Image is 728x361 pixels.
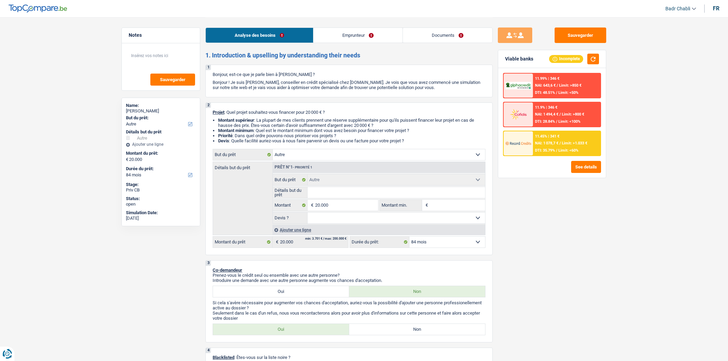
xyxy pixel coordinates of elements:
[150,74,195,86] button: Sauvegarder
[213,310,485,321] p: Seulement dans le cas d'un refus, nous vous recontacterons alors pour avoir plus d'informations s...
[273,165,314,169] div: Prêt n°1
[126,108,196,114] div: [PERSON_NAME]
[213,110,224,115] span: Projet
[218,118,485,128] li: : La plupart de mes clients prennent une réserve supplémentaire pour qu'ils puissent financer leu...
[535,141,558,145] span: NAI: 1 078,7 €
[213,355,485,360] p: : Êtes-vous sur la liste noire ?
[562,141,587,145] span: Limit: >1.033 €
[559,112,561,117] span: /
[160,77,185,82] span: Sauvegarder
[380,200,422,211] label: Montant min.
[213,149,273,160] label: But du prêt
[305,237,346,240] div: min: 3.701 € / max: 200.000 €
[313,28,403,43] a: Emprunteur
[556,119,557,124] span: /
[218,128,254,133] strong: Montant minimum
[549,55,583,63] div: Incomplete
[126,182,196,187] div: Stage:
[129,32,193,38] h5: Notes
[273,174,308,185] label: But du prêt
[713,5,719,12] div: fr
[126,157,128,162] span: €
[213,237,272,248] label: Montant du prêt
[422,200,430,211] span: €
[559,83,581,88] span: Limit: >850 €
[213,110,485,115] p: : Quel projet souhaitez-vous financer pour 20 000 € ?
[9,4,67,13] img: TopCompare Logo
[126,166,194,172] label: Durée du prêt:
[213,267,242,273] span: Co-demandeur
[535,119,555,124] span: DTI: 28.84%
[273,212,308,223] label: Devis ?
[571,161,601,173] button: See details
[126,142,196,147] div: Ajouter une ligne
[558,119,580,124] span: Limit: <100%
[218,118,254,123] strong: Montant supérieur
[535,76,559,81] div: 11.99% | 346 €
[206,348,211,353] div: 4
[213,273,485,278] p: Prenez-vous le crédit seul ou ensemble avec une autre personne?
[213,162,272,170] label: Détails but du prêt
[505,56,533,62] div: Viable banks
[557,83,558,88] span: /
[535,112,558,117] span: NAI: 1 494,4 €
[213,324,349,335] label: Oui
[206,65,211,70] div: 1
[218,133,233,138] strong: Priorité
[126,151,194,156] label: Montant du prêt:
[126,210,196,216] div: Simulation Date:
[126,115,194,121] label: But du prêt:
[349,286,485,297] label: Non
[558,148,578,153] span: Limit: <60%
[213,72,485,77] p: Bonjour, est-ce que je parle bien à [PERSON_NAME] ?
[218,133,485,138] li: : Dans quel ordre pouvons-nous prioriser vos projets ?
[349,324,485,335] label: Non
[126,129,196,135] div: Détails but du prêt
[213,300,485,310] p: Si cela s'avère nécessaire pour augmenter vos chances d'acceptation, auriez-vous la possibilité d...
[273,200,308,211] label: Montant
[535,148,555,153] span: DTI: 35.79%
[293,165,312,169] span: - Priorité 1
[556,148,557,153] span: /
[272,225,485,235] div: Ajouter une ligne
[665,6,690,12] span: Badr Chabli
[505,137,531,150] img: Record Credits
[559,141,561,145] span: /
[213,355,234,360] span: Blacklisted
[403,28,492,43] a: Documents
[556,90,557,95] span: /
[272,237,280,248] span: €
[213,278,485,283] p: Introduire une demande avec une autre personne augmente vos chances d'acceptation.
[535,105,557,110] div: 11.9% | 346 €
[218,138,485,143] li: : Quelle facilité auriez-vous à nous faire parvenir un devis ou une facture pour votre projet ?
[218,128,485,133] li: : Quel est le montant minimum dont vous avez besoin pour financer votre projet ?
[126,216,196,221] div: [DATE]
[213,286,349,297] label: Oui
[505,82,531,90] img: AlphaCredit
[126,187,196,193] div: Priv CB
[555,28,606,43] button: Sauvegarder
[273,187,308,198] label: Détails but du prêt
[505,108,531,121] img: Cofidis
[558,90,578,95] span: Limit: <50%
[205,52,493,59] h2: 1. Introduction & upselling by understanding their needs
[206,261,211,266] div: 3
[206,28,313,43] a: Analyse des besoins
[126,103,196,108] div: Name:
[218,138,229,143] span: Devis
[126,196,196,201] div: Status:
[213,80,485,90] p: Bonjour ! Je suis [PERSON_NAME], conseiller en crédit spécialisé chez [DOMAIN_NAME]. Je vois que ...
[308,200,315,211] span: €
[126,201,196,207] div: open
[535,134,559,139] div: 11.45% | 341 €
[660,3,696,14] a: Badr Chabli
[206,103,211,108] div: 2
[535,90,555,95] span: DTI: 48.51%
[350,237,409,248] label: Durée du prêt:
[535,83,556,88] span: NAI: 643,6 €
[562,112,584,117] span: Limit: >800 €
